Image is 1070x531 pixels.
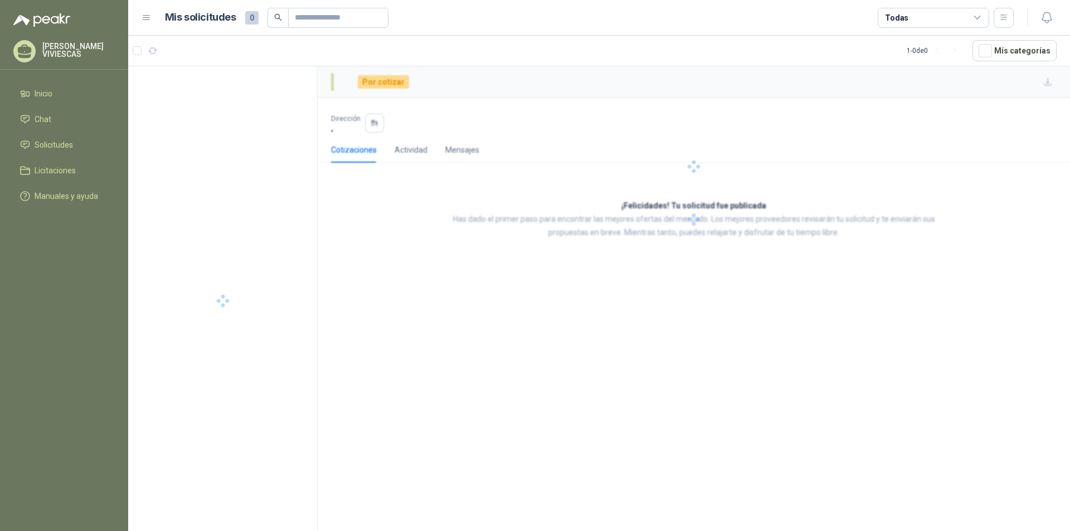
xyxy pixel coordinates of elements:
[885,12,908,24] div: Todas
[42,42,115,58] p: [PERSON_NAME] VIVIESCAS
[274,13,282,21] span: search
[35,190,98,202] span: Manuales y ayuda
[13,186,115,207] a: Manuales y ayuda
[13,160,115,181] a: Licitaciones
[972,40,1057,61] button: Mís categorías
[35,87,52,100] span: Inicio
[13,109,115,130] a: Chat
[907,42,964,60] div: 1 - 0 de 0
[165,9,236,26] h1: Mis solicitudes
[245,11,259,25] span: 0
[13,134,115,155] a: Solicitudes
[13,13,70,27] img: Logo peakr
[35,139,73,151] span: Solicitudes
[35,164,76,177] span: Licitaciones
[35,113,51,125] span: Chat
[13,83,115,104] a: Inicio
